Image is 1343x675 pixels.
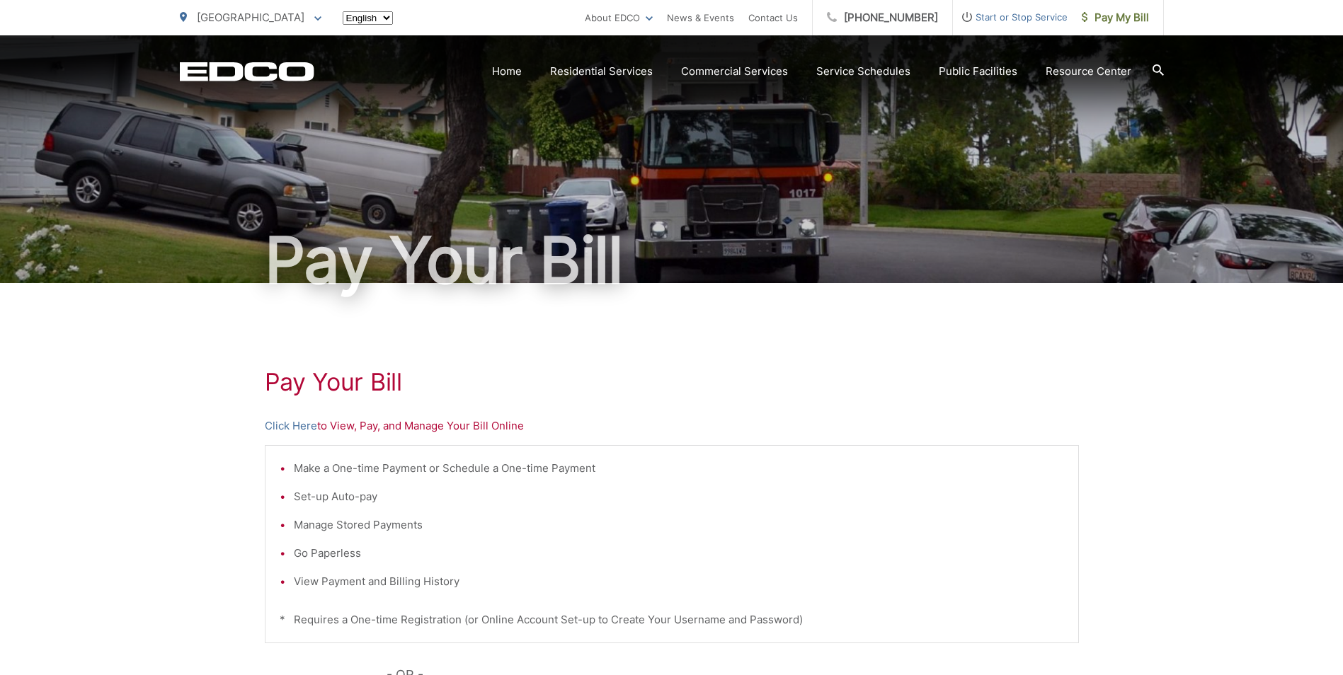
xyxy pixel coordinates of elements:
[265,417,1079,434] p: to View, Pay, and Manage Your Bill Online
[667,9,734,26] a: News & Events
[294,573,1064,590] li: View Payment and Billing History
[265,368,1079,396] h1: Pay Your Bill
[180,225,1164,296] h1: Pay Your Bill
[265,417,317,434] a: Click Here
[294,517,1064,533] li: Manage Stored Payments
[180,62,314,81] a: EDCD logo. Return to the homepage.
[748,9,798,26] a: Contact Us
[585,9,653,26] a: About EDCO
[939,63,1017,80] a: Public Facilities
[550,63,653,80] a: Residential Services
[280,611,1064,628] p: * Requires a One-time Registration (or Online Account Set-up to Create Your Username and Password)
[492,63,522,80] a: Home
[294,460,1064,477] li: Make a One-time Payment or Schedule a One-time Payment
[1046,63,1131,80] a: Resource Center
[197,11,304,24] span: [GEOGRAPHIC_DATA]
[681,63,788,80] a: Commercial Services
[294,545,1064,562] li: Go Paperless
[816,63,910,80] a: Service Schedules
[294,488,1064,505] li: Set-up Auto-pay
[343,11,393,25] select: Select a language
[1082,9,1149,26] span: Pay My Bill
